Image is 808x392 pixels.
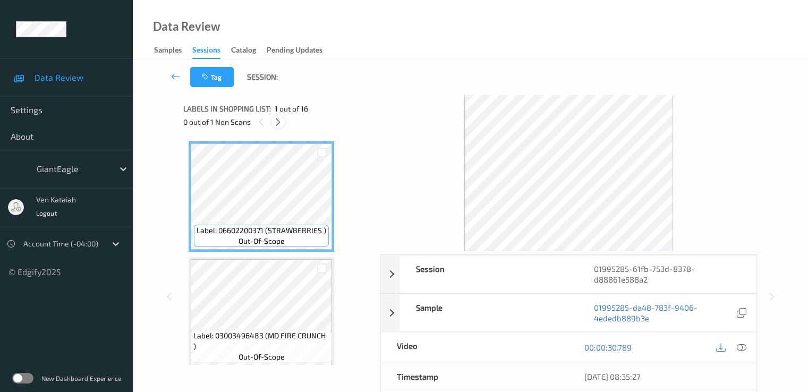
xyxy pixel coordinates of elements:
[154,45,182,58] div: Samples
[380,294,757,332] div: Sample01995285-da48-783f-9406-4ededb889b3e
[578,255,756,293] div: 01995285-61fb-753d-8378-d88861e588a2
[193,330,329,352] span: Label: 03003496483 (MD FIRE CRUNCH )
[190,67,234,87] button: Tag
[584,342,632,353] a: 00:00:30.789
[192,45,220,59] div: Sessions
[399,294,578,331] div: Sample
[197,225,326,236] span: Label: 06602200371 (STRAWBERRIES )
[183,104,271,114] span: Labels in shopping list:
[594,302,734,323] a: 01995285-da48-783f-9406-4ededb889b3e
[380,255,757,293] div: Session01995285-61fb-753d-8378-d88861e588a2
[192,43,231,59] a: Sessions
[154,43,192,58] a: Samples
[267,43,333,58] a: Pending Updates
[239,236,285,246] span: out-of-scope
[231,45,256,58] div: Catalog
[381,363,569,390] div: Timestamp
[381,333,569,363] div: Video
[239,352,285,362] span: out-of-scope
[247,72,278,82] span: Session:
[153,21,220,32] div: Data Review
[584,371,741,382] div: [DATE] 08:35:27
[267,45,322,58] div: Pending Updates
[275,104,308,114] span: 1 out of 16
[183,115,372,129] div: 0 out of 1 Non Scans
[231,43,267,58] a: Catalog
[399,255,578,293] div: Session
